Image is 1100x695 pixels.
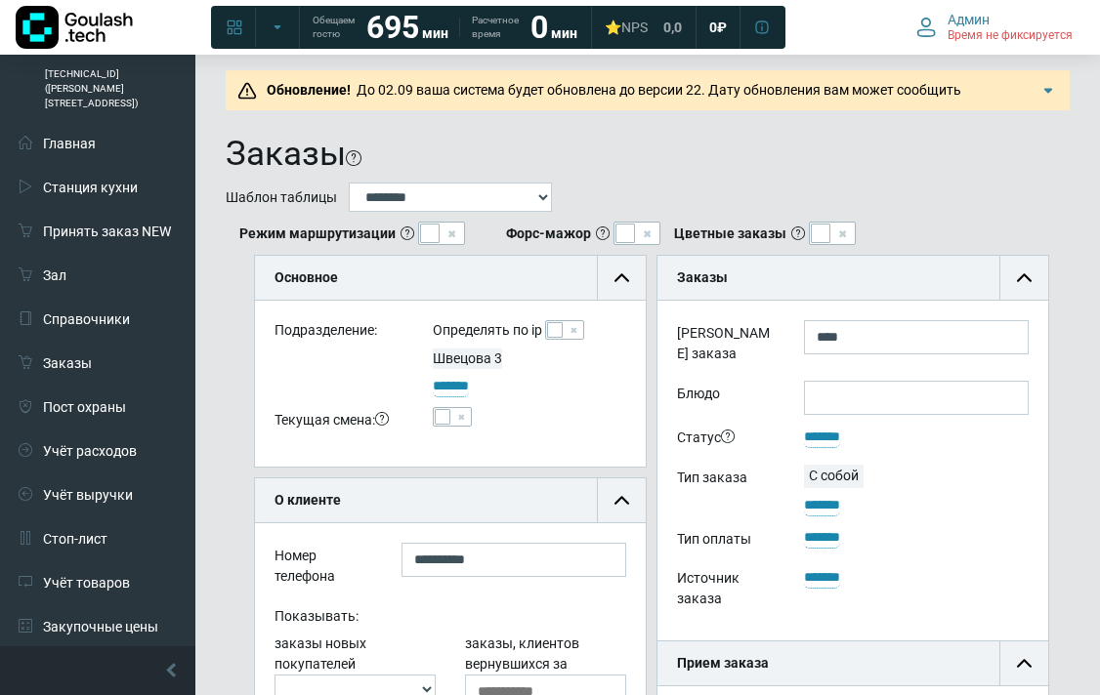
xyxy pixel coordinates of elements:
b: Основное [275,269,338,285]
img: Логотип компании Goulash.tech [16,6,133,49]
span: NPS [621,20,648,35]
b: О клиенте [275,492,341,508]
a: 0 ₽ [698,10,739,45]
button: Админ Время не фиксируется [905,7,1084,48]
div: Тип оплаты [662,525,789,555]
div: Тип заказа [662,465,789,516]
img: collapse [614,493,629,508]
div: ⭐ [605,19,648,36]
b: Форс-мажор [506,224,591,244]
span: Обещаем гостю [313,14,355,41]
img: collapse [614,270,629,285]
strong: 695 [366,9,419,46]
span: мин [551,25,577,41]
strong: 0 [530,9,548,46]
span: Расчетное время [472,14,519,41]
span: Швецова 3 [433,350,502,366]
b: Прием заказа [677,655,769,671]
div: Номер телефона [260,543,387,593]
b: Режим маршрутизации [239,224,396,244]
span: Время не фиксируется [948,28,1073,44]
div: Подразделение: [260,320,418,348]
span: 0,0 [663,19,682,36]
label: Определять по ip [433,320,542,341]
span: ₽ [717,19,727,36]
label: Шаблон таблицы [226,187,337,208]
span: Админ [948,11,990,28]
span: мин [422,25,448,41]
b: Обновление! [267,82,351,98]
img: collapse [1017,270,1032,285]
span: С собой [804,468,864,483]
div: Показывать: [260,603,641,634]
label: Блюдо [662,381,789,415]
b: Заказы [677,269,728,285]
h1: Заказы [226,134,346,175]
div: Текущая смена: [260,407,418,437]
img: collapse [1017,656,1032,671]
img: Предупреждение [237,81,257,101]
b: Цветные заказы [674,224,786,244]
img: Подробнее [1038,81,1058,101]
span: 0 [709,19,717,36]
div: Статус [662,425,789,455]
label: [PERSON_NAME] заказа [662,320,789,371]
div: Источник заказа [662,565,789,616]
a: ⭐NPS 0,0 [593,10,694,45]
span: До 02.09 ваша система будет обновлена до версии 22. Дату обновления вам может сообщить поддержка.... [261,82,961,118]
a: Обещаем гостю 695 мин Расчетное время 0 мин [301,10,589,45]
